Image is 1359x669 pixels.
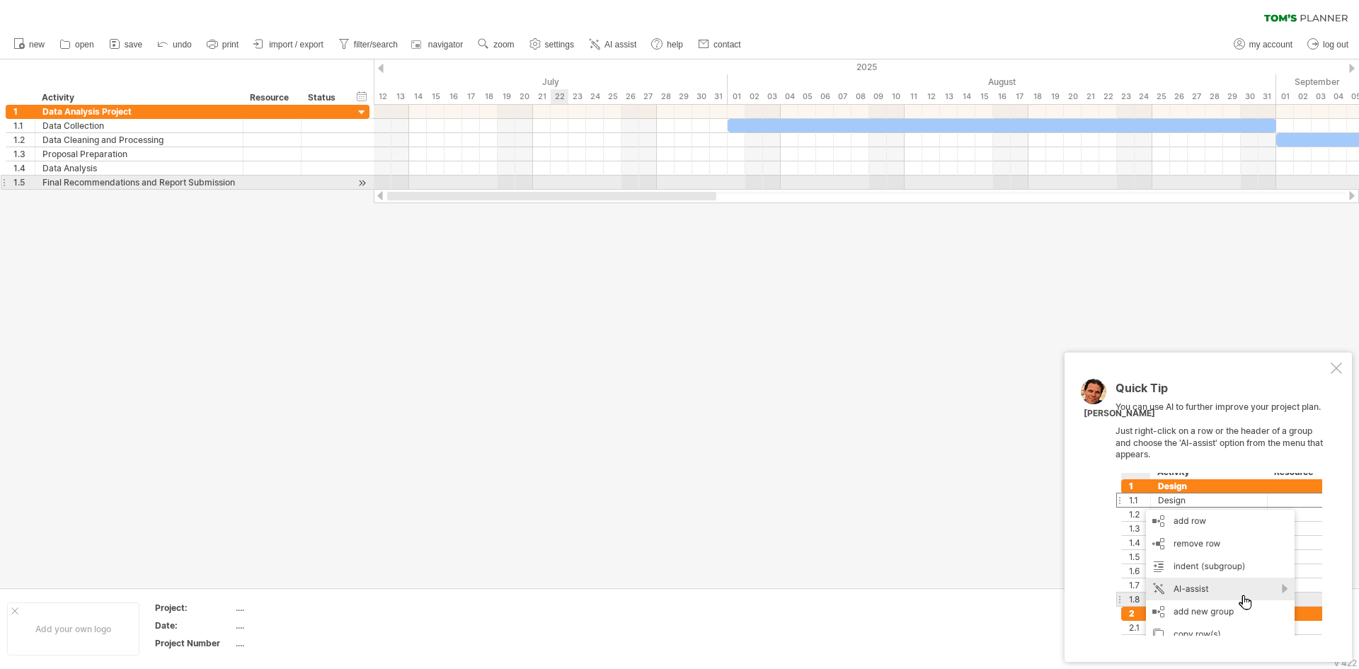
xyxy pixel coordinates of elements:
div: Sunday, 3 August 2025 [763,89,781,104]
div: Sunday, 13 July 2025 [391,89,409,104]
a: my account [1230,35,1297,54]
div: Friday, 25 July 2025 [604,89,621,104]
div: Friday, 1 August 2025 [728,89,745,104]
div: Thursday, 21 August 2025 [1082,89,1099,104]
div: Monday, 21 July 2025 [533,89,551,104]
div: Wednesday, 16 July 2025 [445,89,462,104]
div: Friday, 8 August 2025 [851,89,869,104]
div: 1 [13,105,35,118]
div: Data Cleaning and Processing [42,133,236,147]
div: Saturday, 16 August 2025 [993,89,1011,104]
div: Data Analysis Project [42,105,236,118]
div: Thursday, 17 July 2025 [462,89,480,104]
a: filter/search [335,35,402,54]
a: zoom [474,35,518,54]
div: Add your own logo [7,602,139,656]
div: v 422 [1334,658,1357,668]
div: [PERSON_NAME] [1084,408,1155,420]
div: .... [236,619,355,631]
div: Saturday, 12 July 2025 [374,89,391,104]
div: Wednesday, 30 July 2025 [692,89,710,104]
span: my account [1249,40,1292,50]
div: Tuesday, 19 August 2025 [1046,89,1064,104]
a: save [105,35,147,54]
a: contact [694,35,745,54]
a: open [56,35,98,54]
div: .... [236,602,355,614]
div: Sunday, 20 July 2025 [515,89,533,104]
div: Saturday, 26 July 2025 [621,89,639,104]
span: import / export [269,40,323,50]
div: Tuesday, 29 July 2025 [675,89,692,104]
div: Tuesday, 26 August 2025 [1170,89,1188,104]
div: Tuesday, 15 July 2025 [427,89,445,104]
span: AI assist [604,40,636,50]
span: new [29,40,45,50]
span: print [222,40,239,50]
div: Sunday, 10 August 2025 [887,89,905,104]
div: Data Analysis [42,161,236,175]
div: Thursday, 4 September 2025 [1329,89,1347,104]
div: Resource [250,91,293,105]
div: 1.3 [13,147,35,161]
div: scroll to activity [355,176,369,190]
div: Thursday, 14 August 2025 [958,89,975,104]
div: Monday, 4 August 2025 [781,89,798,104]
div: Project Number [155,637,233,649]
div: Activity [42,91,235,105]
div: Data Collection [42,119,236,132]
div: Friday, 15 August 2025 [975,89,993,104]
div: Monday, 11 August 2025 [905,89,922,104]
a: settings [526,35,578,54]
span: undo [173,40,192,50]
div: Monday, 18 August 2025 [1028,89,1046,104]
div: Friday, 29 August 2025 [1223,89,1241,104]
a: new [10,35,49,54]
div: Sunday, 17 August 2025 [1011,89,1028,104]
a: import / export [250,35,328,54]
a: log out [1304,35,1353,54]
span: help [667,40,683,50]
div: Wednesday, 23 July 2025 [568,89,586,104]
a: undo [154,35,196,54]
div: Quick Tip [1116,382,1328,401]
div: Saturday, 23 August 2025 [1117,89,1135,104]
div: Tuesday, 2 September 2025 [1294,89,1312,104]
div: Friday, 18 July 2025 [480,89,498,104]
div: Sunday, 31 August 2025 [1258,89,1276,104]
span: navigator [428,40,463,50]
div: Monday, 14 July 2025 [409,89,427,104]
div: Thursday, 7 August 2025 [834,89,851,104]
div: Project: [155,602,233,614]
div: Date: [155,619,233,631]
div: Sunday, 27 July 2025 [639,89,657,104]
span: filter/search [354,40,398,50]
div: 1.1 [13,119,35,132]
div: Tuesday, 22 July 2025 [551,89,568,104]
div: .... [236,637,355,649]
div: Tuesday, 5 August 2025 [798,89,816,104]
div: Wednesday, 6 August 2025 [816,89,834,104]
span: zoom [493,40,514,50]
a: navigator [409,35,467,54]
div: Friday, 22 August 2025 [1099,89,1117,104]
div: Wednesday, 27 August 2025 [1188,89,1205,104]
span: save [125,40,142,50]
span: settings [545,40,574,50]
a: print [203,35,243,54]
a: help [648,35,687,54]
span: open [75,40,94,50]
div: Thursday, 31 July 2025 [710,89,728,104]
div: 1.4 [13,161,35,175]
div: Thursday, 24 July 2025 [586,89,604,104]
div: Monday, 25 August 2025 [1152,89,1170,104]
span: contact [713,40,741,50]
div: 1.2 [13,133,35,147]
div: 1.5 [13,176,35,189]
div: Saturday, 2 August 2025 [745,89,763,104]
div: Saturday, 9 August 2025 [869,89,887,104]
div: Thursday, 28 August 2025 [1205,89,1223,104]
div: Monday, 1 September 2025 [1276,89,1294,104]
div: Proposal Preparation [42,147,236,161]
div: Tuesday, 12 August 2025 [922,89,940,104]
